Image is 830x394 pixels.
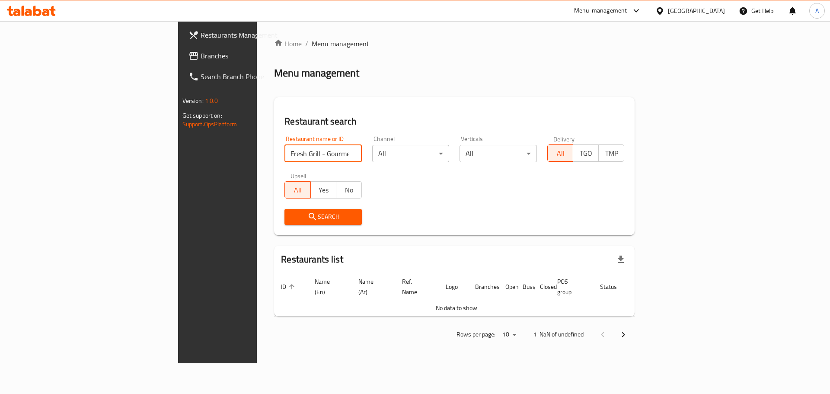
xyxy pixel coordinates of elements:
[274,38,635,49] nav: breadcrumb
[291,211,355,222] span: Search
[201,30,310,40] span: Restaurants Management
[600,282,628,292] span: Status
[553,136,575,142] label: Delivery
[281,253,343,266] h2: Restaurants list
[533,274,550,300] th: Closed
[340,184,358,196] span: No
[182,45,317,66] a: Branches
[201,71,310,82] span: Search Branch Phone
[182,119,237,130] a: Support.OpsPlatform
[516,274,533,300] th: Busy
[613,324,634,345] button: Next page
[281,282,297,292] span: ID
[610,249,631,270] div: Export file
[498,274,516,300] th: Open
[274,274,668,317] table: enhanced table
[551,147,570,160] span: All
[815,6,819,16] span: A
[547,144,573,162] button: All
[182,25,317,45] a: Restaurants Management
[372,145,450,162] div: All
[274,66,359,80] h2: Menu management
[577,147,595,160] span: TGO
[284,145,362,162] input: Search for restaurant name or ID..
[312,38,369,49] span: Menu management
[456,329,495,340] p: Rows per page:
[182,66,317,87] a: Search Branch Phone
[402,276,428,297] span: Ref. Name
[201,51,310,61] span: Branches
[574,6,627,16] div: Menu-management
[315,276,341,297] span: Name (En)
[284,181,310,199] button: All
[436,302,477,314] span: No data to show
[557,276,583,297] span: POS group
[336,181,362,199] button: No
[602,147,621,160] span: TMP
[668,6,725,16] div: [GEOGRAPHIC_DATA]
[499,328,520,341] div: Rows per page:
[288,184,307,196] span: All
[284,115,624,128] h2: Restaurant search
[290,173,306,179] label: Upsell
[182,95,204,106] span: Version:
[598,144,624,162] button: TMP
[468,274,498,300] th: Branches
[205,95,218,106] span: 1.0.0
[439,274,468,300] th: Logo
[314,184,333,196] span: Yes
[284,209,362,225] button: Search
[358,276,385,297] span: Name (Ar)
[573,144,599,162] button: TGO
[460,145,537,162] div: All
[310,181,336,199] button: Yes
[533,329,584,340] p: 1-NaN of undefined
[182,110,222,121] span: Get support on:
